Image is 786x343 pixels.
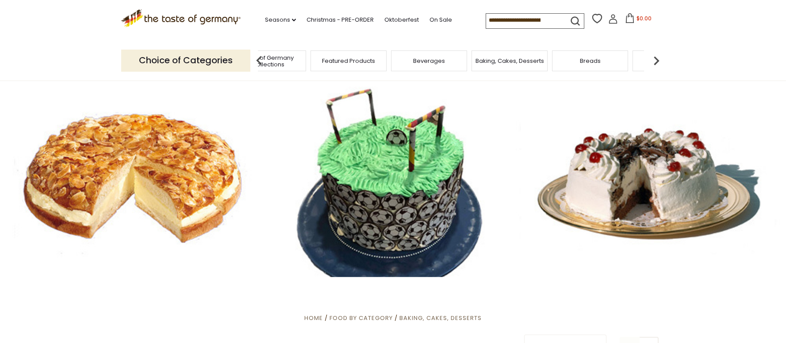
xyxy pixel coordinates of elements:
[413,58,445,64] a: Beverages
[399,314,482,322] a: Baking, Cakes, Desserts
[265,15,296,25] a: Seasons
[307,15,374,25] a: Christmas - PRE-ORDER
[620,13,657,27] button: $0.00
[233,54,303,68] a: Taste of Germany Collections
[121,50,250,71] p: Choice of Categories
[250,52,268,69] img: previous arrow
[648,52,665,69] img: next arrow
[322,58,375,64] a: Featured Products
[429,15,452,25] a: On Sale
[580,58,601,64] a: Breads
[304,314,323,322] a: Home
[330,314,393,322] a: Food By Category
[384,15,419,25] a: Oktoberfest
[636,15,652,22] span: $0.00
[475,58,544,64] a: Baking, Cakes, Desserts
